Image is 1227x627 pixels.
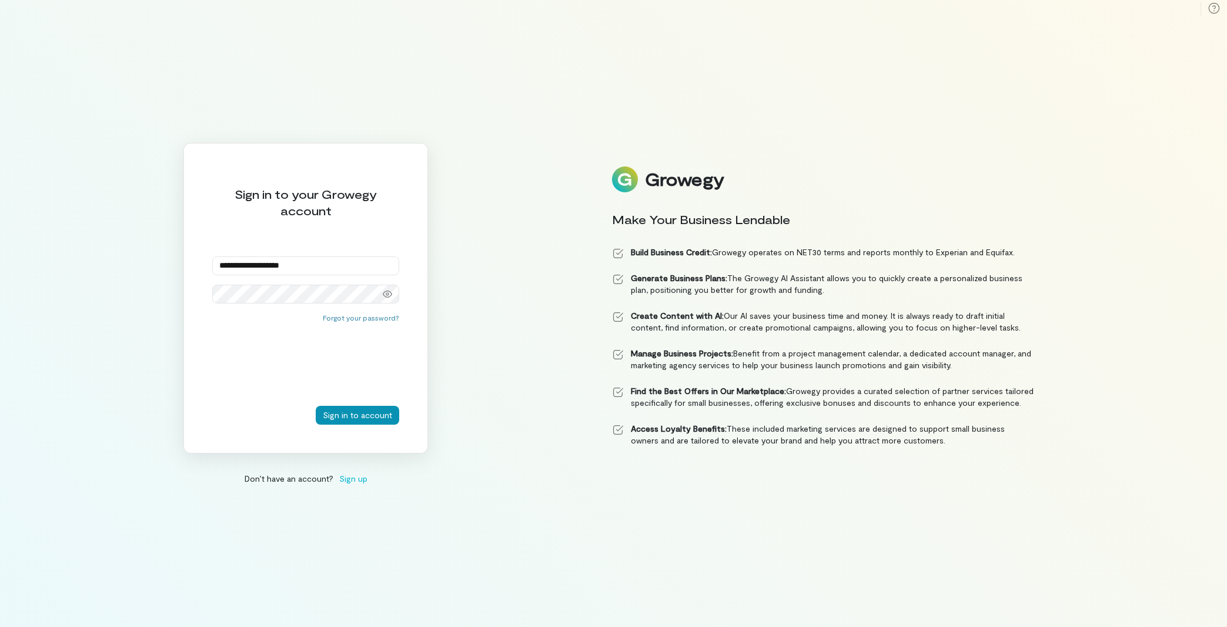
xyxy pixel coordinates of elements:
[612,385,1034,409] li: Growegy provides a curated selection of partner services tailored specifically for small business...
[612,272,1034,296] li: The Growegy AI Assistant allows you to quickly create a personalized business plan, positioning y...
[316,406,399,425] button: Sign in to account
[212,186,399,219] div: Sign in to your Growegy account
[631,386,786,396] strong: Find the Best Offers in Our Marketplace:
[612,348,1034,371] li: Benefit from a project management calendar, a dedicated account manager, and marketing agency ser...
[612,166,638,192] img: Logo
[612,211,1034,228] div: Make Your Business Lendable
[631,273,727,283] strong: Generate Business Plans:
[645,169,724,189] div: Growegy
[612,310,1034,333] li: Our AI saves your business time and money. It is always ready to draft initial content, find info...
[183,472,428,485] div: Don’t have an account?
[631,348,733,358] strong: Manage Business Projects:
[339,472,367,485] span: Sign up
[631,311,724,321] strong: Create Content with AI:
[631,423,727,433] strong: Access Loyalty Benefits:
[323,313,399,322] button: Forgot your password?
[612,246,1034,258] li: Growegy operates on NET30 terms and reports monthly to Experian and Equifax.
[631,247,712,257] strong: Build Business Credit:
[612,423,1034,446] li: These included marketing services are designed to support small business owners and are tailored ...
